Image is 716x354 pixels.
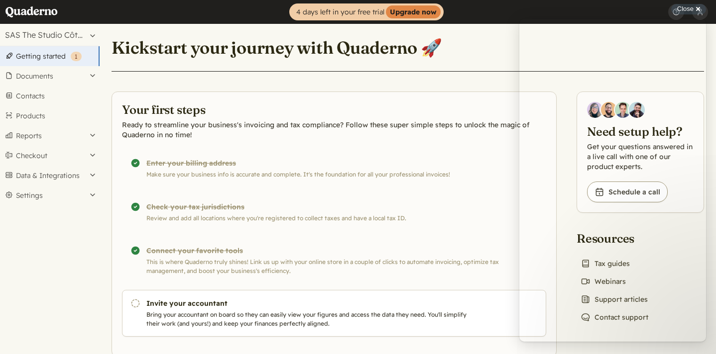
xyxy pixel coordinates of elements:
[671,4,706,14] button: Close
[146,310,471,328] p: Bring your accountant on board so they can easily view your figures and access the data they need...
[122,102,546,118] h2: Your first steps
[677,5,694,12] span: Close
[386,5,441,18] strong: Upgrade now
[519,19,706,342] iframe: To enrich screen reader interactions, please activate Accessibility in Grammarly extension settings
[289,3,444,20] a: 4 days left in your free trialUpgrade now
[122,120,546,140] p: Ready to streamline your business's invoicing and tax compliance? Follow these super simple steps...
[75,53,78,60] span: 1
[146,298,471,308] h3: Invite your accountant
[112,37,442,58] h1: Kickstart your journey with Quaderno 🚀
[122,290,546,337] a: Invite your accountant Bring your accountant on board so they can easily view your figures and ac...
